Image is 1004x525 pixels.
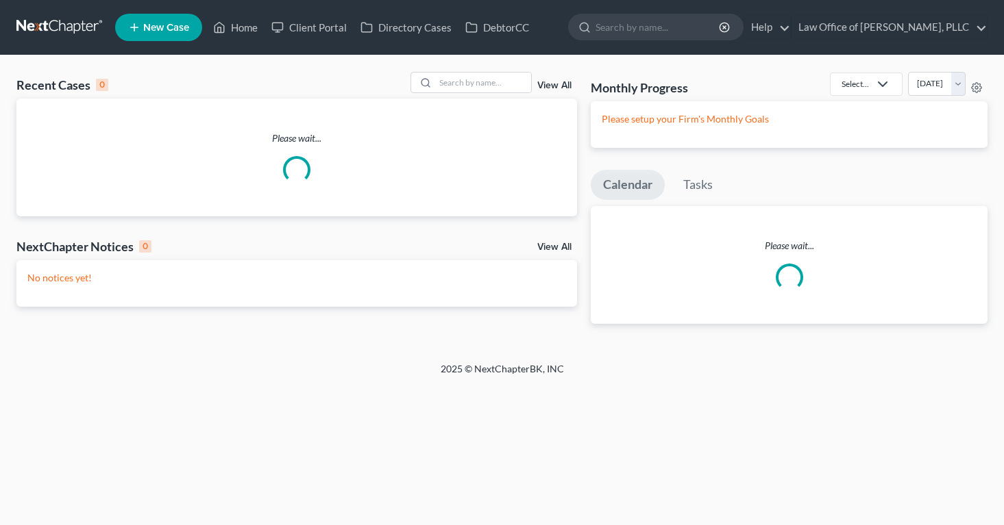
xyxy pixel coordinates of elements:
p: Please wait... [16,131,577,145]
a: Law Office of [PERSON_NAME], PLLC [792,15,987,40]
input: Search by name... [596,14,721,40]
div: NextChapter Notices [16,238,151,255]
p: No notices yet! [27,271,566,285]
a: View All [537,81,572,90]
span: New Case [143,23,189,33]
input: Search by name... [435,73,531,92]
div: Recent Cases [16,77,108,93]
a: Client Portal [265,15,354,40]
a: Help [744,15,790,40]
div: Select... [842,78,869,90]
div: 0 [96,79,108,91]
a: View All [537,242,572,252]
div: 0 [139,240,151,253]
p: Please wait... [591,239,988,253]
p: Please setup your Firm's Monthly Goals [602,112,977,126]
a: Tasks [671,170,725,200]
a: Calendar [591,170,665,200]
a: DebtorCC [458,15,536,40]
h3: Monthly Progress [591,79,688,96]
a: Home [206,15,265,40]
div: 2025 © NextChapterBK, INC [112,362,893,387]
a: Directory Cases [354,15,458,40]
